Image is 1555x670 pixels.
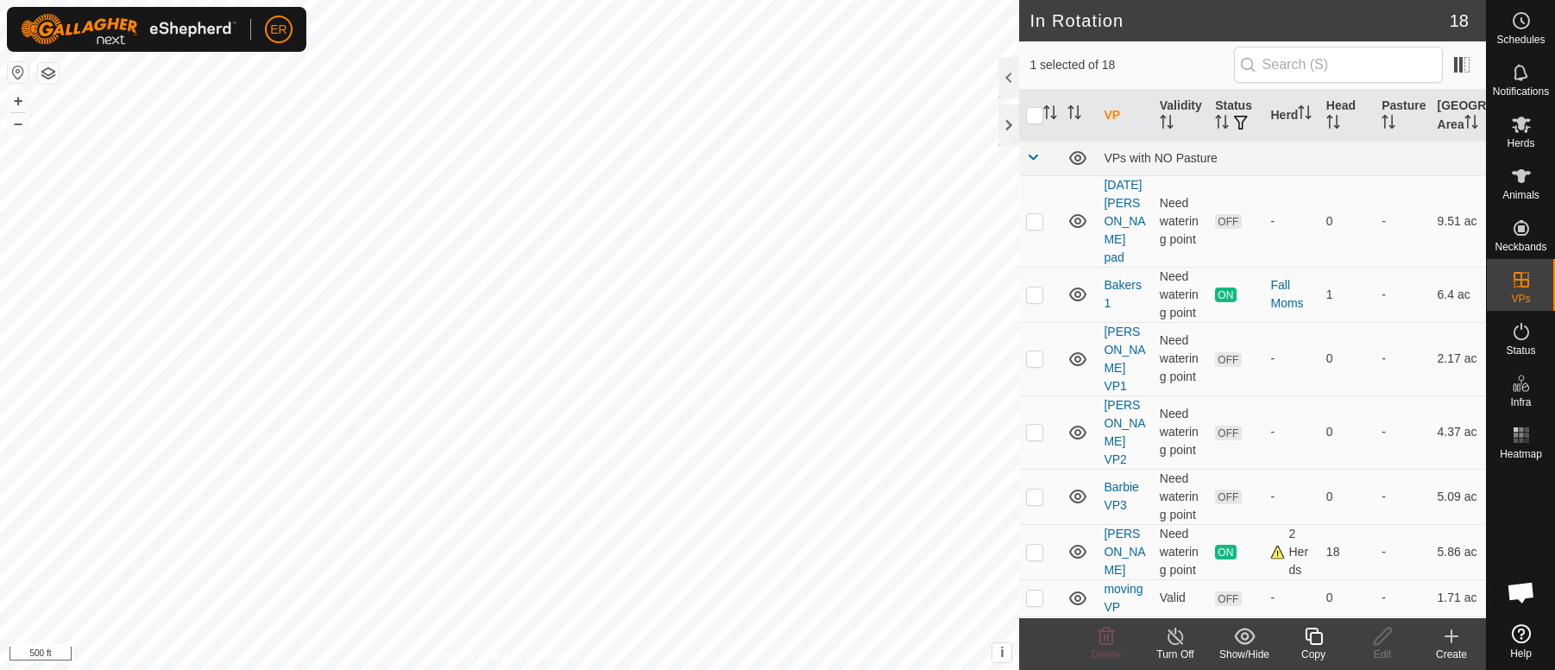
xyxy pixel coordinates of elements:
td: - [1375,579,1430,616]
span: Schedules [1496,35,1545,45]
div: Show/Hide [1210,647,1279,662]
span: Help [1510,648,1532,659]
button: + [8,91,28,111]
div: Fall Moms [1270,276,1312,313]
td: 18 [1319,524,1375,579]
td: Valid [1153,579,1208,616]
td: 0 [1319,175,1375,267]
td: 6.4 ac [1431,267,1486,322]
button: – [8,113,28,134]
button: Reset Map [8,62,28,83]
a: [PERSON_NAME] VP2 [1104,398,1145,466]
p-sorticon: Activate to sort [1043,108,1057,122]
div: Copy [1279,647,1348,662]
p-sorticon: Activate to sort [1298,108,1312,122]
div: Edit [1348,647,1417,662]
span: ON [1215,545,1236,559]
p-sorticon: Activate to sort [1326,117,1340,131]
span: Notifications [1493,86,1549,97]
div: - [1270,212,1312,231]
div: Open chat [1495,566,1547,618]
td: - [1375,175,1430,267]
td: Need watering point [1153,395,1208,469]
a: [DATE] [PERSON_NAME] pad [1104,178,1145,264]
span: ER [270,21,286,39]
td: 9.51 ac [1431,175,1486,267]
img: Gallagher Logo [21,14,236,45]
td: 1 [1319,267,1375,322]
span: ON [1215,288,1236,302]
th: Status [1208,90,1263,142]
input: Search (S) [1234,47,1443,83]
td: 5.09 ac [1431,469,1486,524]
h2: In Rotation [1029,10,1449,31]
th: VP [1097,90,1152,142]
th: Validity [1153,90,1208,142]
td: 0 [1319,322,1375,395]
span: Status [1506,345,1535,356]
td: - [1375,322,1430,395]
span: Heatmap [1500,449,1542,459]
td: 5.86 ac [1431,524,1486,579]
div: - [1270,589,1312,607]
span: 18 [1450,8,1469,34]
span: Animals [1502,190,1539,200]
td: Need watering point [1153,469,1208,524]
td: 0 [1319,395,1375,469]
td: Need watering point [1153,524,1208,579]
span: OFF [1215,426,1241,440]
td: - [1375,395,1430,469]
div: Create [1417,647,1486,662]
a: Privacy Policy [442,648,507,663]
a: [PERSON_NAME] [1104,527,1145,577]
a: moving VP [1104,582,1143,614]
td: 4.37 ac [1431,395,1486,469]
a: Help [1487,617,1555,666]
td: - [1375,524,1430,579]
span: Herds [1507,138,1534,149]
div: - [1270,488,1312,506]
td: 1.71 ac [1431,579,1486,616]
td: Need watering point [1153,175,1208,267]
span: Delete [1092,648,1122,661]
div: 2 Herds [1270,525,1312,579]
th: Herd [1263,90,1319,142]
a: [PERSON_NAME] VP1 [1104,325,1145,393]
p-sorticon: Activate to sort [1382,117,1395,131]
span: Infra [1510,397,1531,408]
div: - [1270,423,1312,441]
a: Contact Us [526,648,577,663]
p-sorticon: Activate to sort [1160,117,1174,131]
th: Head [1319,90,1375,142]
span: VPs [1511,294,1530,304]
td: 0 [1319,579,1375,616]
span: OFF [1215,591,1241,606]
td: Need watering point [1153,267,1208,322]
span: OFF [1215,490,1241,504]
a: Bakers 1 [1104,278,1142,310]
span: Neckbands [1495,242,1546,252]
span: i [1000,645,1004,660]
div: Turn Off [1141,647,1210,662]
button: Map Layers [38,63,59,84]
div: VPs with NO Pasture [1104,151,1479,165]
span: OFF [1215,352,1241,367]
td: 0 [1319,469,1375,524]
p-sorticon: Activate to sort [1067,108,1081,122]
th: [GEOGRAPHIC_DATA] Area [1431,90,1486,142]
td: - [1375,469,1430,524]
span: 1 selected of 18 [1029,56,1233,74]
td: - [1375,267,1430,322]
th: Pasture [1375,90,1430,142]
button: i [992,643,1011,662]
td: Need watering point [1153,322,1208,395]
td: 2.17 ac [1431,322,1486,395]
p-sorticon: Activate to sort [1215,117,1229,131]
div: - [1270,350,1312,368]
span: OFF [1215,214,1241,229]
a: BarbieVP3 [1104,480,1138,512]
p-sorticon: Activate to sort [1464,117,1478,131]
